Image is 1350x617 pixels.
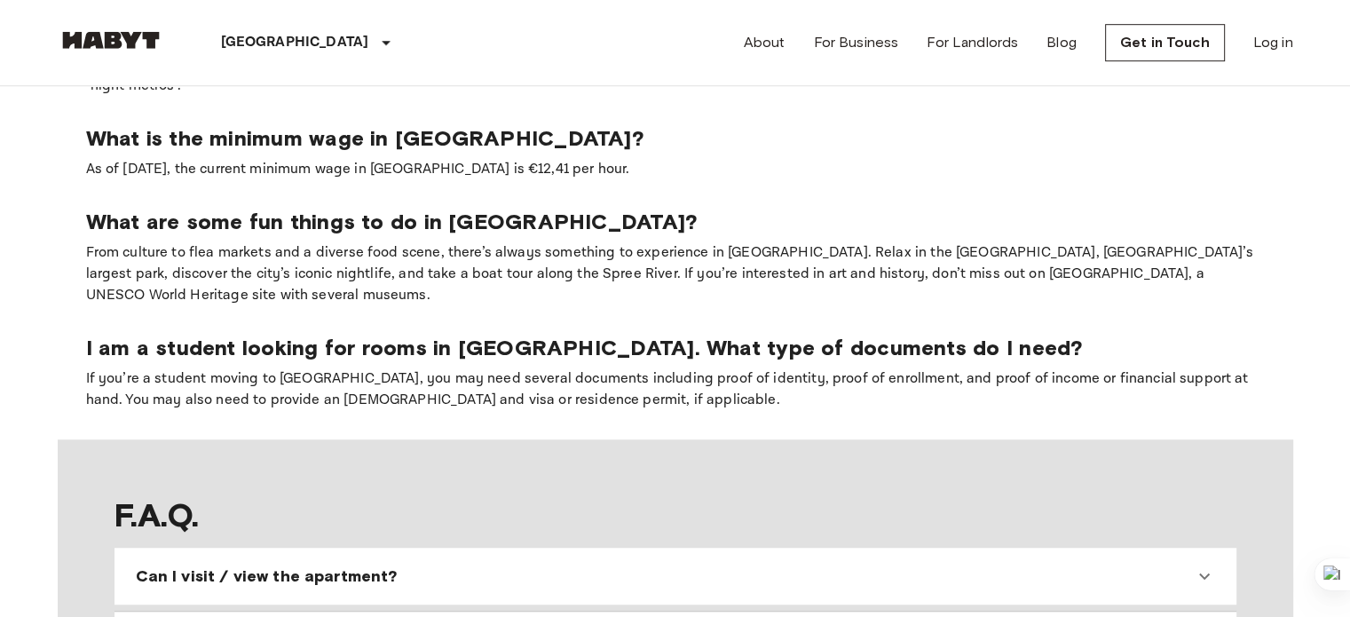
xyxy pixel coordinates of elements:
[86,159,1265,180] p: As of [DATE], the current minimum wage in [GEOGRAPHIC_DATA] is €12,41 per hour.
[58,31,164,49] img: Habyt
[122,555,1229,597] div: Can I visit / view the apartment?
[136,566,398,587] span: Can I visit / view the apartment?
[744,32,786,53] a: About
[1105,24,1225,61] a: Get in Touch
[86,209,1265,235] p: What are some fun things to do in [GEOGRAPHIC_DATA]?
[1046,32,1077,53] a: Blog
[86,125,1265,152] p: What is the minimum wage in [GEOGRAPHIC_DATA]?
[86,242,1265,306] p: From culture to flea markets and a diverse food scene, there’s always something to experience in ...
[927,32,1018,53] a: For Landlords
[813,32,898,53] a: For Business
[1253,32,1293,53] a: Log in
[86,368,1265,411] p: If you’re a student moving to [GEOGRAPHIC_DATA], you may need several documents including proof o...
[114,496,1236,534] span: F.A.Q.
[86,335,1265,361] p: I am a student looking for rooms in [GEOGRAPHIC_DATA]. What type of documents do I need?
[221,32,369,53] p: [GEOGRAPHIC_DATA]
